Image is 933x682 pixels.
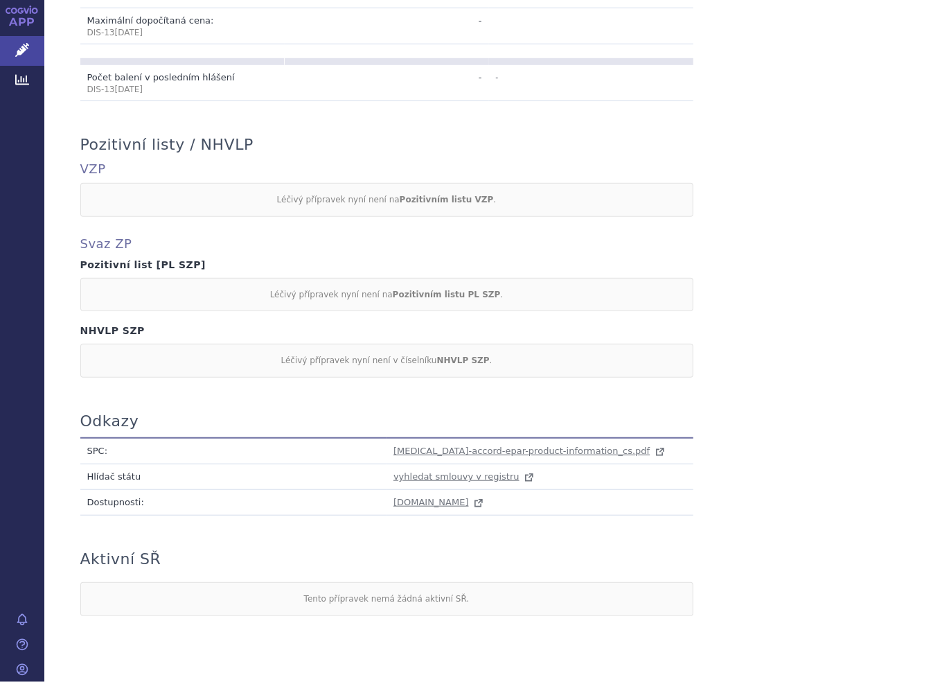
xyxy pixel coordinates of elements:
[80,344,693,377] div: Léčivý přípravek nyní není v číselníku .
[80,161,898,177] h4: VZP
[80,236,898,252] h4: Svaz ZP
[393,290,501,299] strong: Pozitivním listu PL SZP
[80,489,387,515] td: Dostupnosti:
[87,27,278,39] p: DIS-13
[80,438,387,464] td: SPC:
[489,65,693,101] td: -
[115,85,143,94] span: [DATE]
[393,471,519,482] span: vyhledat smlouvy v registru
[80,325,898,337] h4: NHVLP SZP
[80,65,285,101] td: Počet balení v posledním hlášení
[80,582,693,615] div: Tento přípravek nemá žádná aktivní SŘ.
[393,446,650,456] span: [MEDICAL_DATA]-accord-epar-product-information_cs.pdf
[393,471,536,482] a: vyhledat smlouvy v registru
[393,497,486,507] a: [DOMAIN_NAME]
[80,136,254,154] h3: Pozitivní listy / NHVLP
[80,278,693,311] div: Léčivý přípravek nyní není na .
[285,8,489,44] td: -
[80,8,285,44] td: Maximální dopočítaná cena:
[80,183,693,216] div: Léčivý přípravek nyní není na .
[437,356,490,365] strong: NHVLP SZP
[115,28,143,37] span: [DATE]
[285,65,489,101] td: -
[393,446,667,456] a: [MEDICAL_DATA]-accord-epar-product-information_cs.pdf
[393,497,469,507] span: [DOMAIN_NAME]
[87,84,278,96] p: DIS-13
[400,195,494,204] strong: Pozitivním listu VZP
[80,259,898,271] h4: Pozitivní list [PL SZP]
[80,464,387,489] td: Hlídač státu
[80,550,161,568] h3: Aktivní SŘ
[80,412,139,430] h3: Odkazy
